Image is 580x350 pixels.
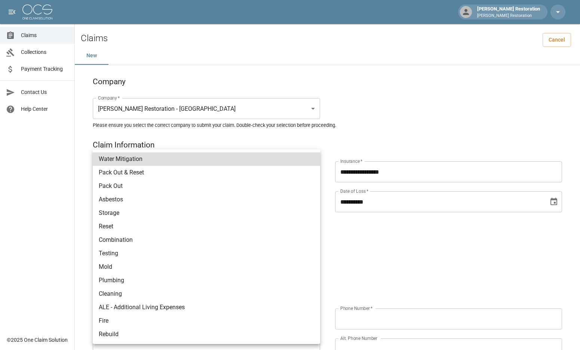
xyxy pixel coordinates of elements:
[93,152,320,166] li: Water Mitigation
[93,328,320,341] li: Rebuild
[93,179,320,193] li: Pack Out
[93,314,320,328] li: Fire
[93,193,320,206] li: Asbestos
[93,206,320,220] li: Storage
[93,287,320,301] li: Cleaning
[93,274,320,287] li: Plumbing
[93,166,320,179] li: Pack Out & Reset
[93,260,320,274] li: Mold
[93,247,320,260] li: Testing
[93,301,320,314] li: ALE - Additional Living Expenses
[93,233,320,247] li: Combination
[93,220,320,233] li: Reset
